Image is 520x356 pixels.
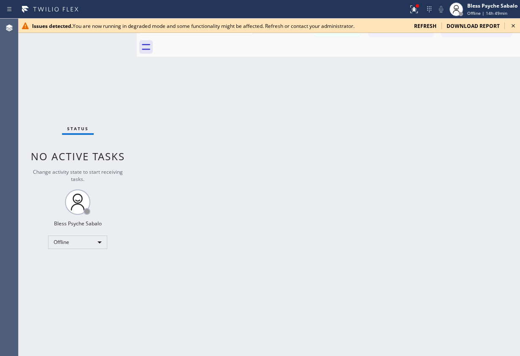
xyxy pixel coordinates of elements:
[33,168,123,183] span: Change activity state to start receiving tasks.
[447,22,500,30] span: download report
[67,126,89,131] span: Status
[32,22,73,30] b: Issues detected.
[414,22,436,30] span: refresh
[54,220,102,227] div: Bless Psyche Sabalo
[31,149,125,163] span: No active tasks
[48,236,107,249] div: Offline
[435,3,447,15] button: Mute
[32,22,407,30] div: You are now running in degraded mode and some functionality might be affected. Refresh or contact...
[467,10,507,16] span: Offline | 14h 49min
[467,2,517,9] div: Bless Psyche Sabalo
